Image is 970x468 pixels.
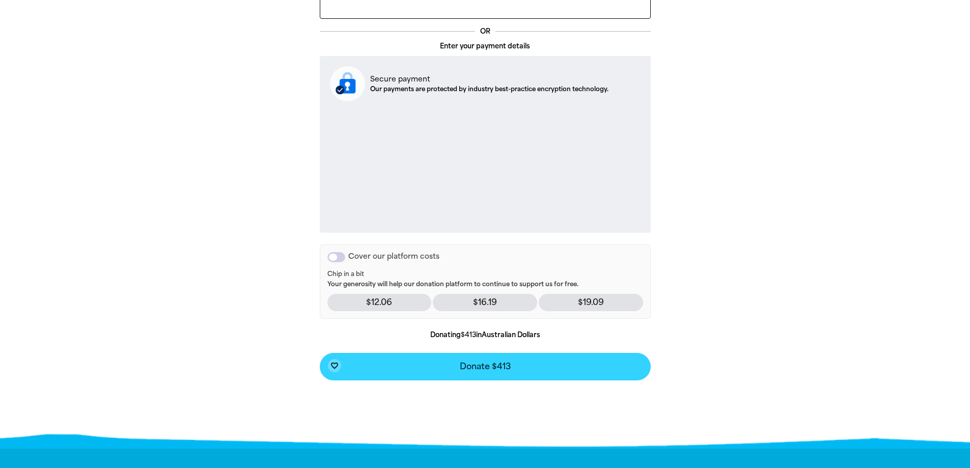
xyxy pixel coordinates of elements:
b: $413 [461,331,476,339]
i: favorite_border [330,362,339,370]
p: Secure payment [370,74,608,85]
p: Our payments are protected by industry best-practice encryption technology. [370,85,608,94]
p: Your generosity will help our donation platform to continue to support us for free. [327,270,643,289]
p: $16.19 [433,294,537,311]
p: $12.06 [327,294,432,311]
p: Enter your payment details [320,41,651,51]
button: favorite_borderDonate $413 [320,353,651,380]
p: Donating in Australian Dollars [320,330,651,340]
span: Chip in a bit [327,270,643,279]
button: Cover our platform costs [327,252,345,262]
iframe: Secure payment input frame [328,109,643,224]
span: Donate $413 [460,363,511,371]
p: OR [475,26,495,37]
p: $19.09 [539,294,643,311]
